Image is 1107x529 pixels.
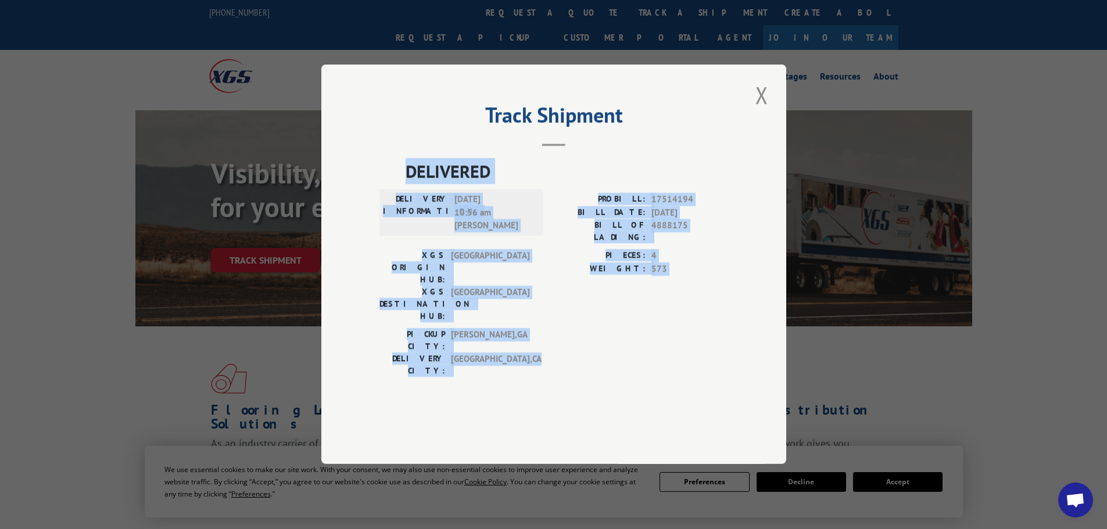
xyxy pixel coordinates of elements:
span: [DATE] 10:56 am [PERSON_NAME] [454,193,533,233]
a: Open chat [1058,483,1093,517]
span: [GEOGRAPHIC_DATA] [451,286,529,323]
span: 573 [651,262,728,276]
span: [PERSON_NAME] , GA [451,329,529,353]
label: DELIVERY INFORMATION: [383,193,449,233]
span: 4 [651,250,728,263]
button: Close modal [752,79,772,111]
label: PIECES: [554,250,646,263]
span: DELIVERED [406,159,728,185]
span: 4888175 [651,219,728,244]
label: XGS ORIGIN HUB: [379,250,445,286]
span: [DATE] [651,206,728,219]
span: [GEOGRAPHIC_DATA] [451,250,529,286]
span: [GEOGRAPHIC_DATA] , CA [451,353,529,377]
label: DELIVERY CITY: [379,353,445,377]
label: WEIGHT: [554,262,646,276]
span: 17514194 [651,193,728,207]
h2: Track Shipment [379,107,728,129]
label: PICKUP CITY: [379,329,445,353]
label: BILL OF LADING: [554,219,646,244]
label: XGS DESTINATION HUB: [379,286,445,323]
label: BILL DATE: [554,206,646,219]
label: PROBILL: [554,193,646,207]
